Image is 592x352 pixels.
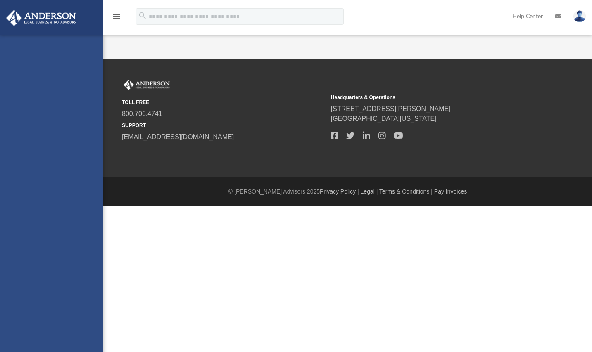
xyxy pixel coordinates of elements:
[379,188,433,195] a: Terms & Conditions |
[138,11,147,20] i: search
[573,10,586,22] img: User Pic
[331,105,451,112] a: [STREET_ADDRESS][PERSON_NAME]
[122,99,325,106] small: TOLL FREE
[361,188,378,195] a: Legal |
[112,16,121,21] a: menu
[122,133,234,140] a: [EMAIL_ADDRESS][DOMAIN_NAME]
[122,110,162,117] a: 800.706.4741
[434,188,467,195] a: Pay Invoices
[331,94,534,101] small: Headquarters & Operations
[112,12,121,21] i: menu
[122,80,171,90] img: Anderson Advisors Platinum Portal
[331,115,437,122] a: [GEOGRAPHIC_DATA][US_STATE]
[320,188,359,195] a: Privacy Policy |
[4,10,78,26] img: Anderson Advisors Platinum Portal
[122,122,325,129] small: SUPPORT
[103,187,592,196] div: © [PERSON_NAME] Advisors 2025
